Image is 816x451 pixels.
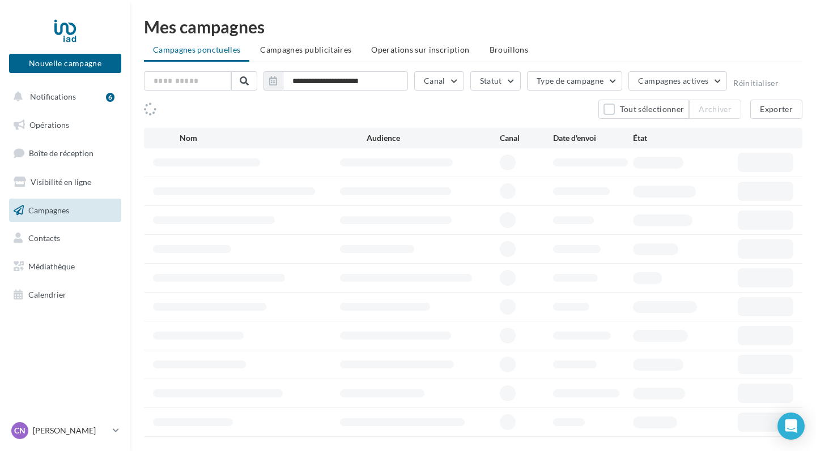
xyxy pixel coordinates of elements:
div: 6 [106,93,114,102]
span: Notifications [30,92,76,101]
div: Mes campagnes [144,18,802,35]
span: CN [14,425,25,436]
span: Brouillons [490,45,529,54]
button: Réinitialiser [733,79,779,88]
button: Notifications 6 [7,85,119,109]
a: Médiathèque [7,255,124,278]
button: Canal [414,71,464,91]
span: Campagnes [28,205,69,214]
button: Type de campagne [527,71,623,91]
span: Campagnes actives [638,76,708,85]
div: Open Intercom Messenger [777,413,805,440]
div: Nom [180,132,367,144]
a: Opérations [7,113,124,137]
button: Nouvelle campagne [9,54,121,73]
button: Campagnes actives [628,71,727,91]
p: [PERSON_NAME] [33,425,108,436]
div: Canal [500,132,553,144]
button: Tout sélectionner [598,100,689,119]
span: Médiathèque [28,261,75,271]
div: Audience [367,132,500,144]
span: Campagnes publicitaires [260,45,351,54]
span: Visibilité en ligne [31,177,91,187]
div: État [633,132,713,144]
button: Archiver [689,100,741,119]
a: Visibilité en ligne [7,170,124,194]
span: Contacts [28,233,60,243]
a: CN [PERSON_NAME] [9,420,121,441]
div: Date d'envoi [553,132,633,144]
a: Contacts [7,226,124,250]
span: Boîte de réception [29,148,93,158]
button: Exporter [750,100,802,119]
button: Statut [470,71,521,91]
a: Calendrier [7,283,124,307]
span: Calendrier [28,290,66,299]
a: Boîte de réception [7,141,124,165]
a: Campagnes [7,199,124,222]
span: Operations sur inscription [371,45,469,54]
span: Opérations [29,120,69,130]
